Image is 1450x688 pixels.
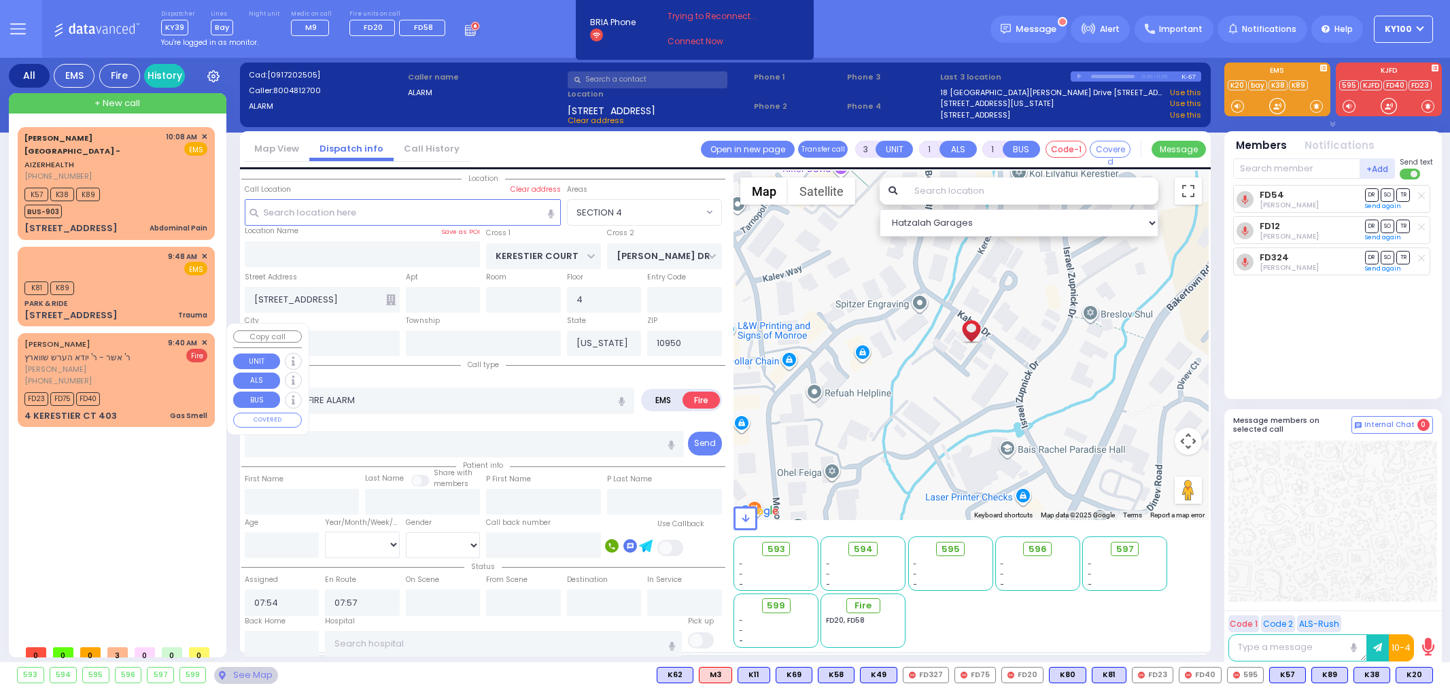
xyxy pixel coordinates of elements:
img: red-radio-icon.svg [1185,672,1192,678]
label: Call back number [486,517,551,528]
span: K57 [24,188,48,201]
div: BLS [776,667,812,683]
span: BUS-903 [24,205,62,218]
span: + New call [94,97,140,110]
span: - [826,579,830,589]
h5: Message members on selected call [1233,416,1351,434]
span: K38 [50,188,74,201]
span: Phone 1 [754,71,842,83]
button: UNIT [876,141,913,158]
span: - [826,569,830,579]
a: Open this area in Google Maps (opens a new window) [737,502,782,520]
div: K58 [818,667,855,683]
div: 596 [116,668,141,683]
label: Hospital [325,616,355,627]
span: - [1000,579,1004,589]
label: Fire units on call [349,10,450,18]
span: Joel Weinstock [1260,262,1319,273]
span: SECTION 4 [568,200,703,224]
button: COVERED [233,413,302,428]
div: FD20 [1001,667,1043,683]
div: All [9,64,50,88]
button: Drag Pegman onto the map to open Street View [1175,477,1202,504]
label: Street Address [245,272,297,283]
div: 594 [50,668,77,683]
img: red-radio-icon.svg [1233,672,1240,678]
div: K69 [776,667,812,683]
span: SO [1381,251,1394,264]
button: UNIT [233,354,280,370]
label: Apt [406,272,418,283]
div: K-67 [1181,71,1201,82]
span: Fire [186,349,207,362]
a: Send again [1365,233,1401,241]
span: - [739,579,743,589]
span: Call type [461,360,506,370]
label: Clear address [511,184,561,195]
span: 595 [942,543,960,556]
div: See map [214,667,278,684]
button: ALS-Rush [1297,615,1341,632]
span: Alert [1100,23,1120,35]
div: K81 [1092,667,1126,683]
div: K11 [738,667,770,683]
label: Back Home [245,616,286,627]
label: Gender [406,517,432,528]
button: Code-1 [1046,141,1086,158]
span: You're logged in as monitor. [161,37,258,48]
img: comment-alt.png [1355,422,1362,429]
img: red-radio-icon.svg [1138,672,1145,678]
input: Search location [905,177,1158,205]
span: - [1000,559,1004,569]
span: FD23 [24,392,48,406]
span: 0 [135,647,155,657]
div: BLS [1049,667,1086,683]
label: Turn off text [1400,167,1421,181]
span: 9:40 AM [168,338,197,348]
button: Covered [1090,141,1130,158]
label: Destination [567,574,608,585]
label: Last Name [365,473,404,484]
span: 596 [1029,543,1047,556]
span: SECTION 4 [576,206,622,220]
button: Transfer call [798,141,848,158]
span: - [739,615,743,625]
div: BLS [1311,667,1348,683]
span: 0 [189,647,209,657]
button: Members [1236,138,1287,154]
div: BLS [1396,667,1433,683]
div: K89 [1311,667,1348,683]
input: Search hospital [325,631,682,657]
label: Caller: [249,85,404,97]
small: Share with [434,468,472,478]
label: P Last Name [607,474,652,485]
span: [PERSON_NAME][GEOGRAPHIC_DATA] - [24,133,120,157]
span: ✕ [201,337,207,349]
span: Location [462,173,505,184]
button: Copy call [233,330,302,343]
button: Ky100 [1374,16,1433,43]
div: BLS [657,667,693,683]
label: Save as POI [441,227,480,237]
div: K80 [1049,667,1086,683]
div: K62 [657,667,693,683]
span: TR [1396,188,1410,201]
div: Fire [99,64,140,88]
label: Call Location [245,184,291,195]
span: - [1088,569,1092,579]
span: SO [1381,220,1394,233]
div: FD40 [1179,667,1222,683]
button: Internal Chat 0 [1351,416,1433,434]
span: 0 [80,647,101,657]
img: red-radio-icon.svg [909,672,916,678]
a: K89 [1289,80,1308,90]
span: members [434,479,468,489]
span: 594 [854,543,873,556]
span: - [913,579,917,589]
div: PARK & RIDE [24,298,67,309]
div: FD327 [903,667,949,683]
div: [STREET_ADDRESS] [24,309,118,322]
a: 595 [1339,80,1359,90]
button: Message [1152,141,1206,158]
div: BLS [1269,667,1306,683]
